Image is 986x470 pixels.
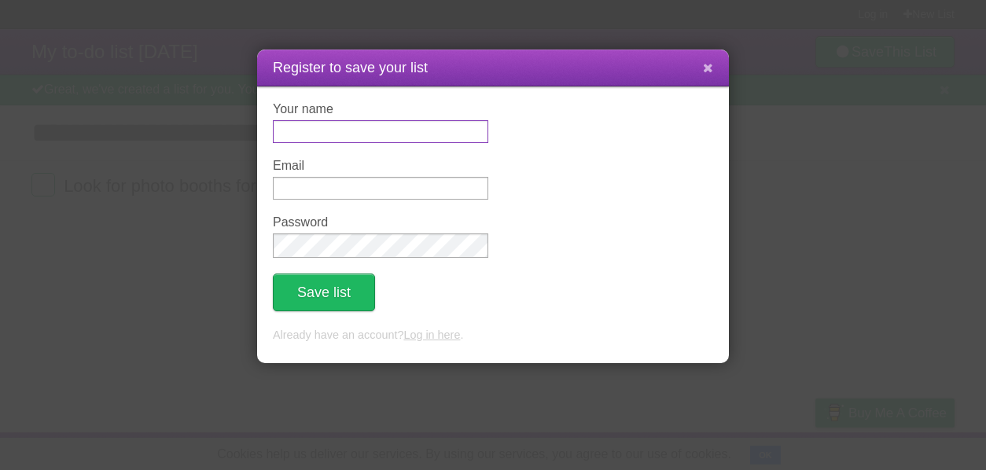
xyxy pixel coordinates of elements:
label: Password [273,215,488,229]
a: Log in here [403,329,460,341]
label: Email [273,159,488,173]
h1: Register to save your list [273,57,713,79]
label: Your name [273,102,488,116]
p: Already have an account? . [273,327,713,344]
button: Save list [273,274,375,311]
